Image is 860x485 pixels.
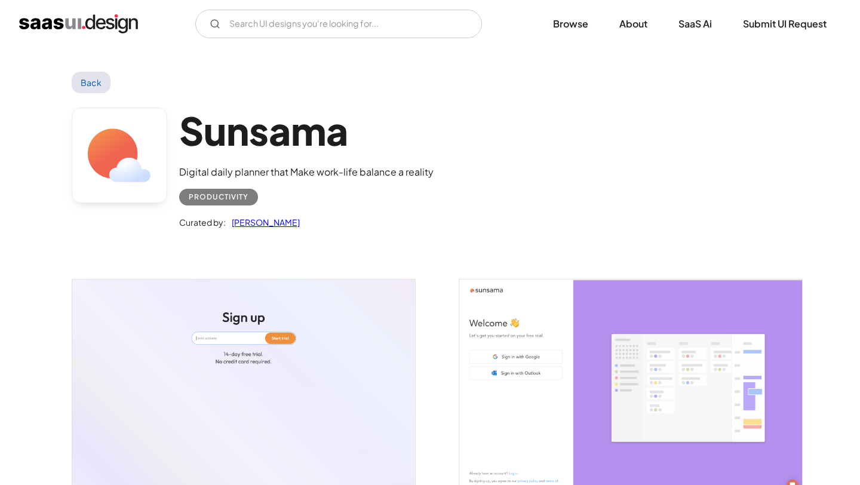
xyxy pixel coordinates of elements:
[729,11,841,37] a: Submit UI Request
[19,14,138,33] a: home
[72,72,110,93] a: Back
[195,10,482,38] form: Email Form
[664,11,726,37] a: SaaS Ai
[179,215,226,229] div: Curated by:
[226,215,300,229] a: [PERSON_NAME]
[179,165,434,179] div: Digital daily planner that Make work-life balance a reality
[195,10,482,38] input: Search UI designs you're looking for...
[605,11,662,37] a: About
[539,11,603,37] a: Browse
[189,190,248,204] div: Productivity
[179,108,434,154] h1: Sunsama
